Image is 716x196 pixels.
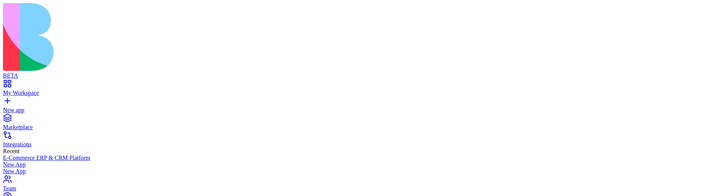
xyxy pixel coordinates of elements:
a: New App [3,161,713,168]
div: BETA [3,72,713,79]
a: New App [3,168,713,175]
a: New app [3,100,713,113]
a: My Workspace [3,83,713,96]
div: My Workspace [3,90,713,96]
div: Marketplace [3,124,713,131]
div: Team [3,185,713,192]
a: E-Commerce ERP & CRM Platform [3,155,713,161]
img: logo [3,3,303,71]
a: Marketplace [3,117,713,131]
span: Recent [3,148,19,154]
div: New app [3,107,713,113]
a: BETA [3,66,713,79]
div: Integrations [3,141,713,148]
a: Integrations [3,134,713,148]
a: Team [3,178,713,192]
